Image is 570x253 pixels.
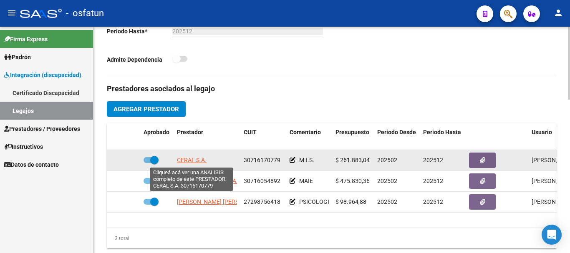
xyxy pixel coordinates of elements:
datatable-header-cell: Prestador [174,123,240,151]
span: Padrón [4,53,31,62]
p: Admite Dependencia [107,55,172,64]
span: 202512 [423,178,443,184]
span: Periodo Desde [377,129,416,135]
span: - osfatun [66,4,104,23]
datatable-header-cell: Comentario [286,123,332,151]
span: Prestador [177,129,203,135]
span: 27298756418 [244,198,280,205]
span: 30716170779 [244,157,280,163]
span: 202512 [423,157,443,163]
span: Prestadores / Proveedores [4,124,80,133]
span: M.I.S. [299,157,314,163]
span: $ 475.830,36 [335,178,370,184]
span: 202502 [377,198,397,205]
h3: Prestadores asociados al legajo [107,83,557,95]
span: CUIT [244,129,257,135]
span: $ 98.964,88 [335,198,366,205]
span: [PERSON_NAME] [PERSON_NAME] [177,198,267,205]
datatable-header-cell: CUIT [240,123,286,151]
button: Agregar Prestador [107,101,186,117]
span: $ 261.883,04 [335,157,370,163]
span: Datos de contacto [4,160,59,169]
datatable-header-cell: Aprobado [140,123,174,151]
span: Instructivos [4,142,43,151]
mat-icon: person [553,8,563,18]
div: 3 total [107,234,129,243]
span: Integración (discapacidad) [4,70,81,80]
span: Usuario [532,129,552,135]
datatable-header-cell: Presupuesto [332,123,374,151]
span: REFLEJO DORADO S.A. [177,178,238,184]
span: 202502 [377,178,397,184]
span: Comentario [290,129,321,135]
span: PSICOLOGIA [299,198,333,205]
p: Periodo Hasta [107,27,172,36]
mat-icon: menu [7,8,17,18]
div: Open Intercom Messenger [542,225,562,245]
span: Periodo Hasta [423,129,461,135]
span: Agregar Prestador [113,105,179,113]
span: Presupuesto [335,129,369,135]
span: 202512 [423,198,443,205]
span: Firma Express [4,35,48,44]
span: MAIE [299,178,313,184]
datatable-header-cell: Periodo Desde [374,123,420,151]
span: 202502 [377,157,397,163]
datatable-header-cell: Periodo Hasta [420,123,466,151]
span: Aprobado [144,129,169,135]
span: 30716054892 [244,178,280,184]
span: CERAL S.A. [177,157,207,163]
